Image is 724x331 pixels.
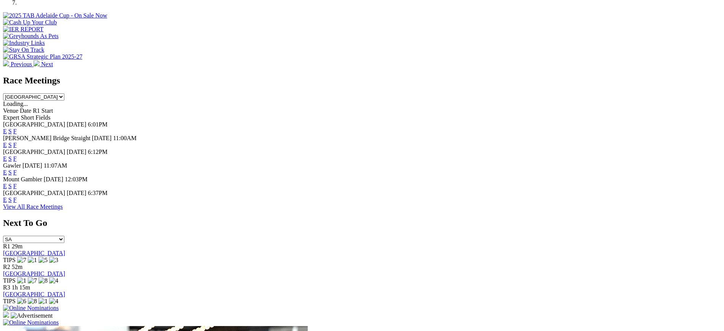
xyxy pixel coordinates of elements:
img: Cash Up Your Club [3,19,57,26]
span: R1 [3,243,10,249]
a: [GEOGRAPHIC_DATA] [3,250,65,256]
a: S [8,155,12,162]
a: [GEOGRAPHIC_DATA] [3,291,65,297]
span: R1 Start [33,107,53,114]
span: Loading... [3,101,28,107]
img: 6 [17,298,26,305]
a: S [8,197,12,203]
span: Fields [35,114,50,121]
a: S [8,142,12,148]
a: E [3,142,7,148]
a: E [3,128,7,134]
a: Next [34,61,53,67]
img: 8 [28,298,37,305]
img: 7 [17,257,26,264]
span: 29m [12,243,22,249]
img: Online Nominations [3,305,59,312]
a: F [13,155,17,162]
img: Greyhounds As Pets [3,33,59,40]
span: Mount Gambier [3,176,42,182]
span: [DATE] [22,162,42,169]
h2: Race Meetings [3,75,721,86]
span: [DATE] [67,121,86,128]
span: 11:00AM [113,135,137,141]
span: R3 [3,284,10,291]
a: F [13,142,17,148]
span: [GEOGRAPHIC_DATA] [3,190,65,196]
img: 5 [38,257,48,264]
img: 4 [49,298,58,305]
a: E [3,197,7,203]
a: E [3,155,7,162]
span: [PERSON_NAME] Bridge Straight [3,135,90,141]
span: Short [21,114,34,121]
img: 8 [38,277,48,284]
a: S [8,169,12,176]
a: F [13,197,17,203]
img: 1 [28,257,37,264]
span: 11:07AM [44,162,67,169]
a: S [8,128,12,134]
a: E [3,169,7,176]
span: [DATE] [67,149,86,155]
span: [DATE] [92,135,112,141]
img: 3 [49,257,58,264]
img: IER REPORT [3,26,43,33]
span: 6:37PM [88,190,108,196]
span: R2 [3,264,10,270]
span: Gawler [3,162,21,169]
a: F [13,128,17,134]
span: 6:12PM [88,149,108,155]
span: Date [20,107,31,114]
a: [GEOGRAPHIC_DATA] [3,270,65,277]
span: Next [41,61,53,67]
span: 6:01PM [88,121,108,128]
span: 52m [12,264,22,270]
img: Advertisement [11,312,53,319]
span: Venue [3,107,18,114]
img: 15187_Greyhounds_GreysPlayCentral_Resize_SA_WebsiteBanner_300x115_2025.jpg [3,312,9,318]
span: Expert [3,114,19,121]
img: Online Nominations [3,319,59,326]
span: TIPS [3,277,16,284]
span: TIPS [3,257,16,263]
h2: Next To Go [3,218,721,228]
img: 2025 TAB Adelaide Cup - On Sale Now [3,12,107,19]
img: 1 [17,277,26,284]
img: Industry Links [3,40,45,46]
span: Previous [11,61,32,67]
span: TIPS [3,298,16,304]
img: chevron-right-pager-white.svg [34,60,40,66]
img: Stay On Track [3,46,44,53]
a: View All Race Meetings [3,203,63,210]
a: Previous [3,61,34,67]
a: F [13,169,17,176]
img: 4 [49,277,58,284]
span: [GEOGRAPHIC_DATA] [3,121,65,128]
img: GRSA Strategic Plan 2025-27 [3,53,82,60]
img: chevron-left-pager-white.svg [3,60,9,66]
img: 7 [28,277,37,284]
span: 1h 15m [12,284,30,291]
a: F [13,183,17,189]
a: E [3,183,7,189]
span: 12:03PM [65,176,88,182]
span: [DATE] [44,176,64,182]
span: [DATE] [67,190,86,196]
span: [GEOGRAPHIC_DATA] [3,149,65,155]
img: 1 [38,298,48,305]
a: S [8,183,12,189]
